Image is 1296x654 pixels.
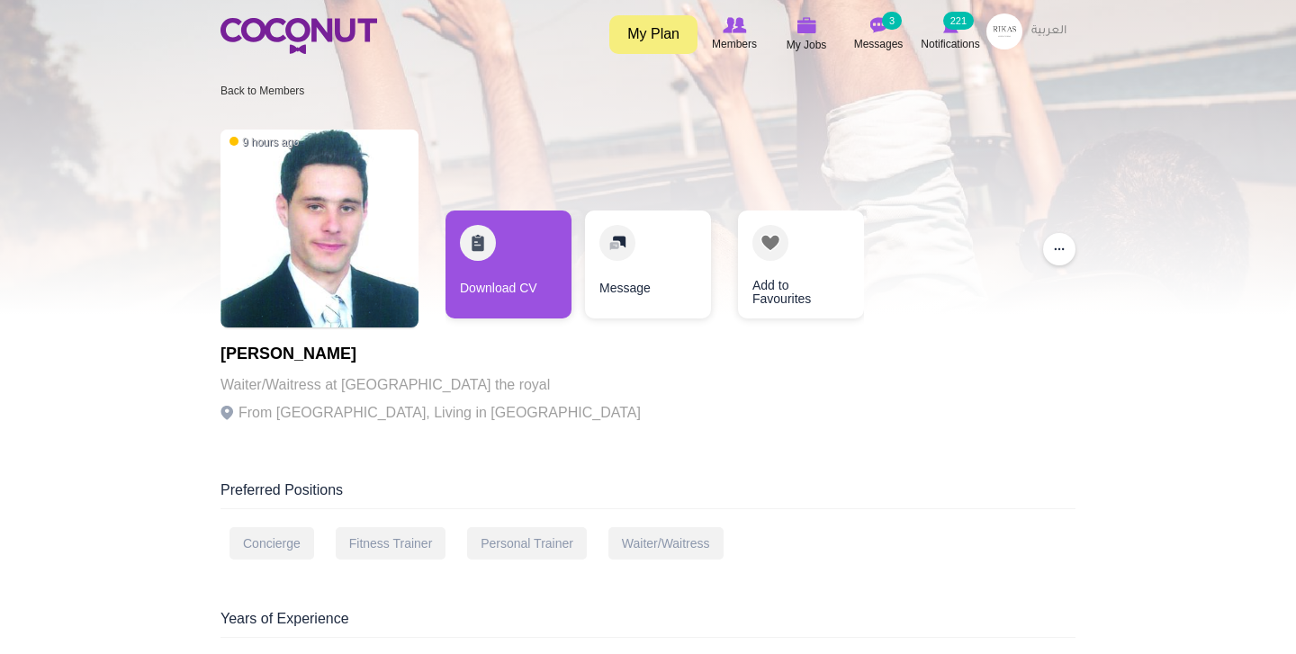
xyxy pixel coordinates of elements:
a: Download CV [445,211,571,318]
p: From [GEOGRAPHIC_DATA], Living in [GEOGRAPHIC_DATA] [220,400,641,426]
h1: [PERSON_NAME] [220,345,641,363]
div: Waiter/Waitress [608,527,724,560]
div: 3 / 3 [724,211,850,327]
span: Members [712,35,757,53]
span: Notifications [921,35,979,53]
a: My Plan [609,15,697,54]
a: العربية [1022,13,1075,49]
a: Browse Members Members [698,13,770,55]
p: Waiter/Waitress at [GEOGRAPHIC_DATA] the royal [220,372,641,398]
div: Fitness Trainer [336,527,446,560]
div: 1 / 3 [445,211,571,327]
a: Message [585,211,711,318]
div: Personal Trainer [467,527,587,560]
img: Home [220,18,377,54]
a: My Jobs My Jobs [770,13,842,56]
a: Add to Favourites [738,211,864,318]
a: Notifications Notifications 221 [914,13,986,55]
img: Browse Members [723,17,746,33]
button: ... [1043,233,1075,265]
span: My Jobs [787,36,827,54]
a: Back to Members [220,85,304,97]
div: Preferred Positions [220,480,1075,509]
div: Concierge [229,527,314,560]
img: Messages [869,17,887,33]
img: Notifications [943,17,958,33]
a: Messages Messages 3 [842,13,914,55]
small: 3 [882,12,902,30]
div: Years of Experience [220,609,1075,638]
small: 221 [943,12,974,30]
span: Messages [854,35,904,53]
span: 9 hours ago [229,135,299,150]
img: My Jobs [796,17,816,33]
div: 2 / 3 [585,211,711,327]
